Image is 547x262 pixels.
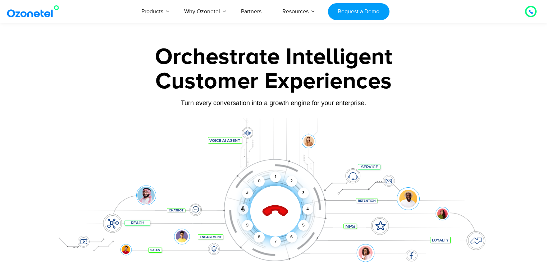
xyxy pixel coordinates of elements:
[270,236,281,247] div: 7
[298,188,309,198] div: 3
[302,204,313,215] div: 4
[242,188,253,198] div: #
[298,220,309,231] div: 5
[328,3,389,20] a: Request a Demo
[254,232,265,243] div: 8
[254,176,265,187] div: 0
[49,64,498,99] div: Customer Experiences
[49,46,498,69] div: Orchestrate Intelligent
[49,99,498,107] div: Turn every conversation into a growth engine for your enterprise.
[286,232,297,243] div: 6
[242,220,253,231] div: 9
[270,172,281,182] div: 1
[286,176,297,187] div: 2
